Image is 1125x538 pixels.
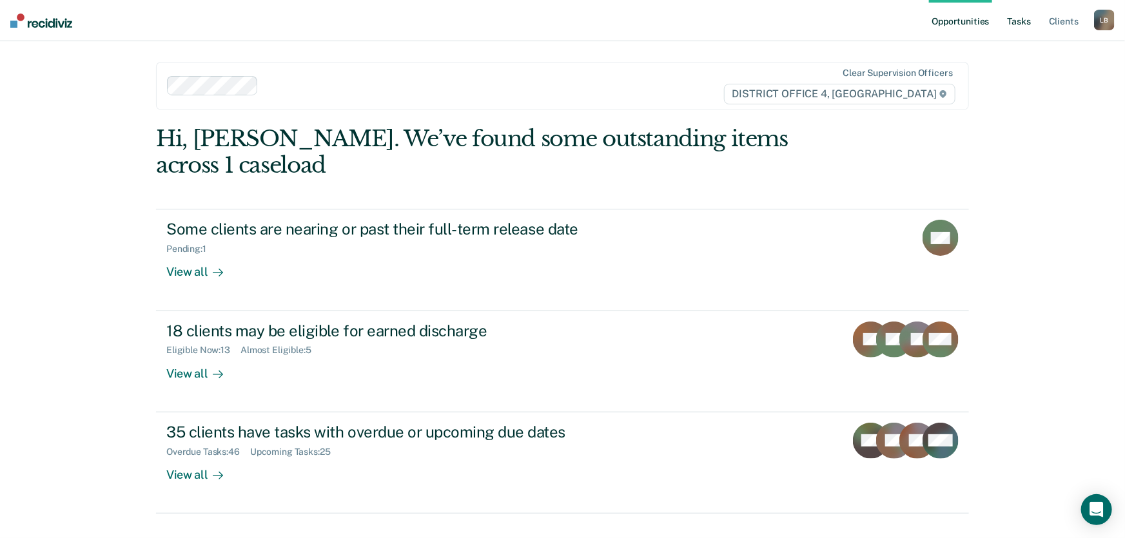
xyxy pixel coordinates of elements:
img: Recidiviz [10,14,72,28]
button: LB [1094,10,1115,30]
a: 35 clients have tasks with overdue or upcoming due datesOverdue Tasks:46Upcoming Tasks:25View all [156,412,969,514]
div: 18 clients may be eligible for earned discharge [166,322,619,340]
div: Pending : 1 [166,244,217,255]
div: 35 clients have tasks with overdue or upcoming due dates [166,423,619,441]
div: View all [166,255,239,280]
div: View all [166,457,239,482]
div: Some clients are nearing or past their full-term release date [166,220,619,238]
div: Eligible Now : 13 [166,345,240,356]
span: DISTRICT OFFICE 4, [GEOGRAPHIC_DATA] [724,84,955,104]
div: View all [166,356,239,381]
div: Clear supervision officers [843,68,952,79]
div: Hi, [PERSON_NAME]. We’ve found some outstanding items across 1 caseload [156,126,807,178]
a: Some clients are nearing or past their full-term release datePending:1View all [156,209,969,311]
div: Almost Eligible : 5 [240,345,322,356]
div: Upcoming Tasks : 25 [250,447,341,457]
div: Overdue Tasks : 46 [166,447,250,457]
a: 18 clients may be eligible for earned dischargeEligible Now:13Almost Eligible:5View all [156,311,969,412]
div: L B [1094,10,1115,30]
div: Open Intercom Messenger [1081,494,1112,525]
